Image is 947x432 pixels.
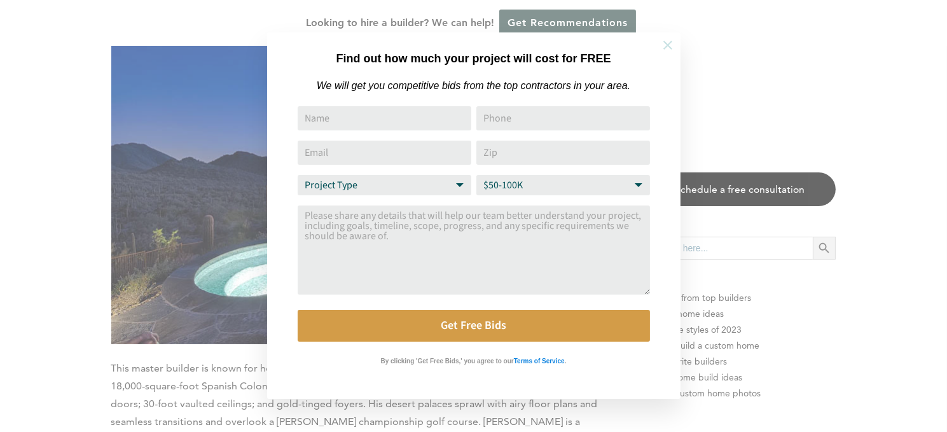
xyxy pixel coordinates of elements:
em: We will get you competitive bids from the top contractors in your area. [317,80,630,91]
strong: Find out how much your project will cost for FREE [336,52,611,65]
strong: By clicking 'Get Free Bids,' you agree to our [381,358,514,365]
strong: Terms of Service [514,358,565,365]
button: Get Free Bids [298,310,650,342]
input: Email Address [298,141,471,165]
button: Close [646,23,690,67]
textarea: Comment or Message [298,206,650,295]
strong: . [565,358,567,365]
select: Budget Range [476,175,650,195]
input: Name [298,106,471,130]
input: Phone [476,106,650,130]
iframe: Drift Widget Chat Controller [883,368,932,417]
select: Project Type [298,175,471,195]
input: Zip [476,141,650,165]
a: Terms of Service [514,354,565,365]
